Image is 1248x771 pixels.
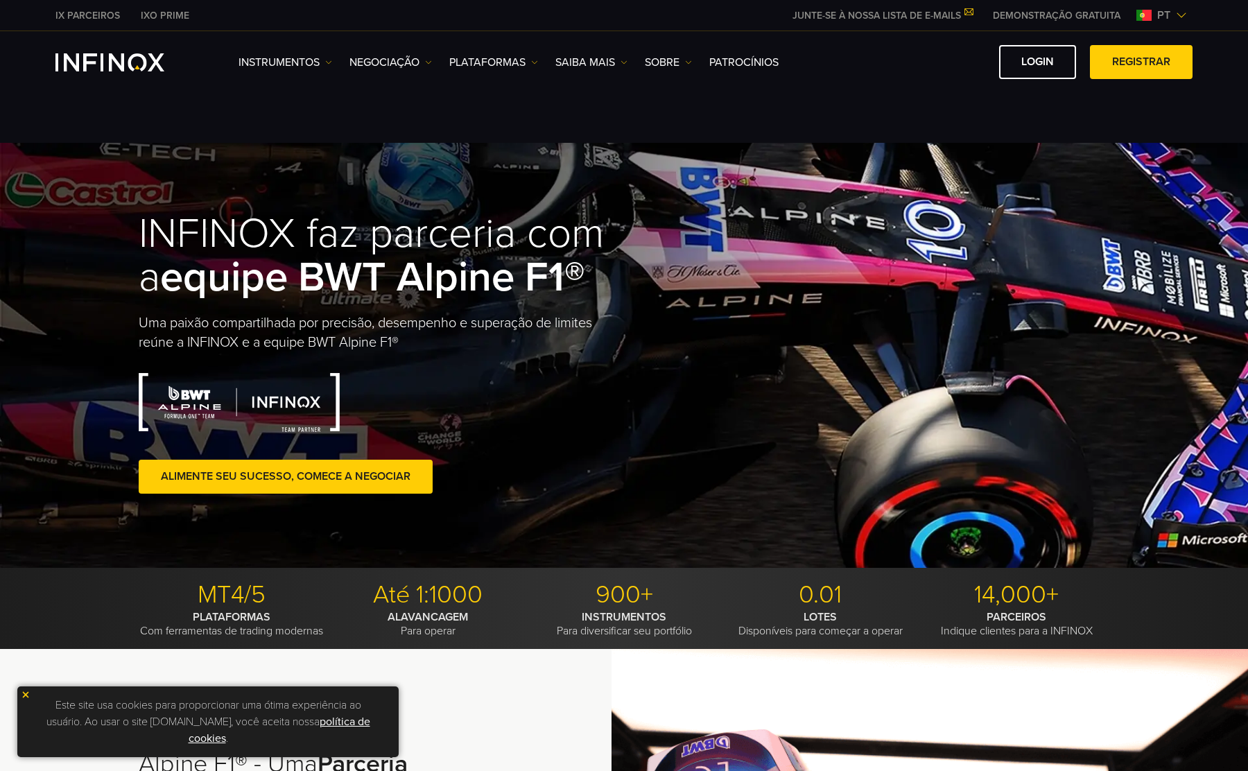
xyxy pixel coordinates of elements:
[555,54,627,71] a: Saiba mais
[139,313,624,352] p: Uma paixão compartilhada por precisão, desempenho e superação de limites reúne a INFINOX e a equi...
[982,8,1131,23] a: INFINOX MENU
[709,54,779,71] a: Patrocínios
[1090,45,1193,79] a: Registrar
[645,54,692,71] a: SOBRE
[139,460,433,494] a: Alimente seu sucesso, comece a negociar
[349,54,432,71] a: NEGOCIAÇÃO
[21,690,31,700] img: yellow close icon
[160,252,585,302] strong: equipe BWT Alpine F1®
[449,54,538,71] a: PLATAFORMAS
[45,8,130,23] a: INFINOX
[24,693,392,750] p: Este site usa cookies para proporcionar uma ótima experiência ao usuário. Ao usar o site [DOMAIN_...
[130,8,200,23] a: INFINOX
[782,10,982,21] a: JUNTE-SE À NOSSA LISTA DE E-MAILS
[999,45,1076,79] a: Login
[239,54,332,71] a: Instrumentos
[55,53,197,71] a: INFINOX Logo
[1152,7,1176,24] span: pt
[139,212,624,300] h1: INFINOX faz parceria com a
